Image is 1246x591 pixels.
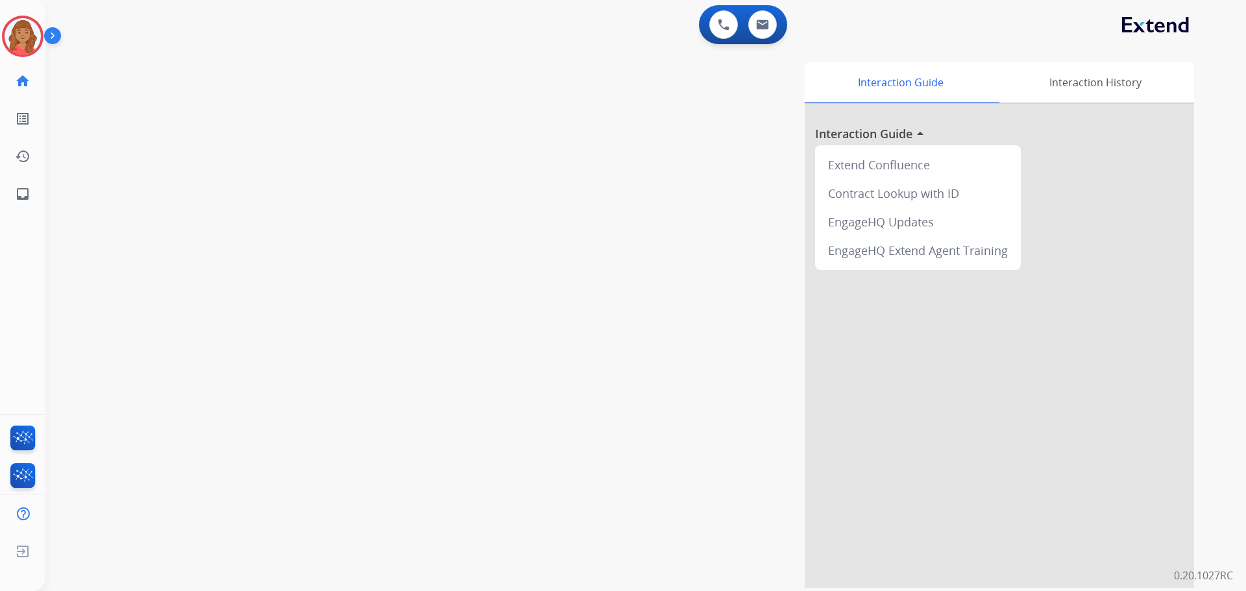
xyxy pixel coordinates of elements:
[1174,568,1233,583] p: 0.20.1027RC
[820,151,1016,179] div: Extend Confluence
[15,186,31,202] mat-icon: inbox
[15,111,31,127] mat-icon: list_alt
[996,62,1194,103] div: Interaction History
[805,62,996,103] div: Interaction Guide
[820,208,1016,236] div: EngageHQ Updates
[820,179,1016,208] div: Contract Lookup with ID
[820,236,1016,265] div: EngageHQ Extend Agent Training
[15,73,31,89] mat-icon: home
[15,149,31,164] mat-icon: history
[5,18,41,54] img: avatar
